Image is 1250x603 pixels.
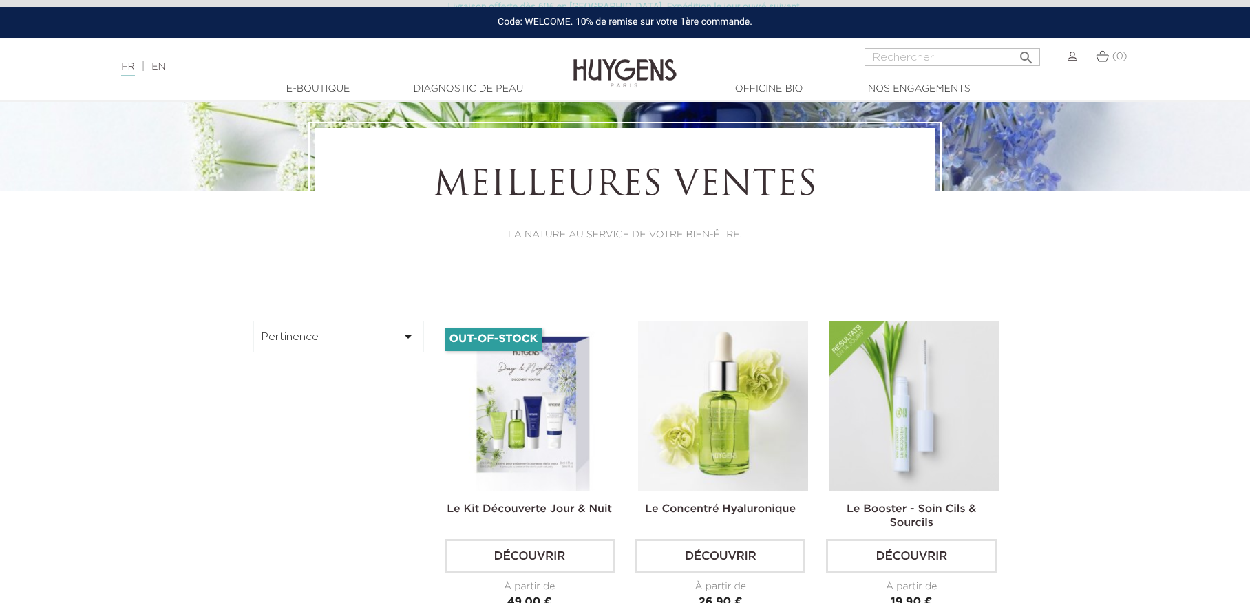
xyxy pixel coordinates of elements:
[121,62,134,76] a: FR
[352,166,898,207] h1: Meilleures Ventes
[829,321,999,491] img: Le Booster - Soin Cils & Sourcils
[1112,52,1127,61] span: (0)
[847,504,976,529] a: Le Booster - Soin Cils & Sourcils
[865,48,1040,66] input: Rechercher
[445,328,543,351] li: Out-of-Stock
[573,36,677,89] img: Huygens
[645,504,796,515] a: Le Concentré Hyaluronique
[249,82,387,96] a: E-Boutique
[635,580,805,594] div: À partir de
[850,82,988,96] a: Nos engagements
[1014,44,1039,63] button: 
[447,504,612,515] a: Le Kit Découverte Jour & Nuit
[445,580,615,594] div: À partir de
[114,59,510,75] div: |
[1018,45,1035,62] i: 
[638,321,808,491] img: Le Concentré Hyaluronique
[826,539,996,573] a: Découvrir
[151,62,165,72] a: EN
[447,321,617,491] img: Le Kit Découverte Jour & Nuit
[700,82,838,96] a: Officine Bio
[445,539,615,573] a: Découvrir
[253,321,424,352] button: Pertinence
[352,228,898,242] p: LA NATURE AU SERVICE DE VOTRE BIEN-ÊTRE.
[399,82,537,96] a: Diagnostic de peau
[635,539,805,573] a: Découvrir
[400,328,416,345] i: 
[826,580,996,594] div: À partir de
